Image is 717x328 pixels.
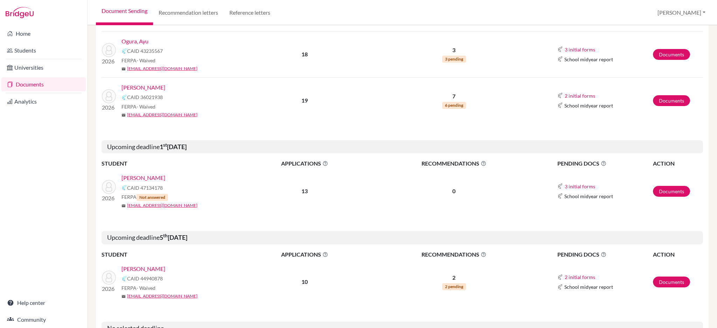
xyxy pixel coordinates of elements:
img: Kuo, Yu Hsuan [102,180,116,194]
span: 6 pending [442,102,466,109]
span: APPLICATIONS [242,250,367,259]
span: 2 pending [442,283,466,290]
span: - Waived [137,57,155,63]
button: [PERSON_NAME] [654,6,709,19]
a: [PERSON_NAME] [121,265,165,273]
a: [PERSON_NAME] [121,83,165,92]
a: Documents [653,277,690,287]
span: - Waived [137,104,155,110]
button: 3 initial forms [564,46,596,54]
button: 2 initial forms [564,273,596,281]
b: 13 [301,188,308,194]
a: Ogura, Ayu [121,37,148,46]
a: [EMAIL_ADDRESS][DOMAIN_NAME] [127,112,197,118]
img: Common App logo [121,185,127,190]
span: Not answered [137,194,168,201]
h5: Upcoming deadline [102,140,703,154]
img: Common App logo [557,193,563,199]
span: School midyear report [564,102,613,109]
p: 0 [368,187,540,195]
img: Chen, Zack [102,271,116,285]
img: Ogura, Ayu [102,43,116,57]
span: CAID 47134178 [127,184,163,191]
span: mail [121,67,126,71]
span: PENDING DOCS [557,250,652,259]
button: 2 initial forms [564,92,596,100]
b: 5 [DATE] [160,233,187,241]
th: ACTION [653,159,703,168]
a: [EMAIL_ADDRESS][DOMAIN_NAME] [127,65,197,72]
span: FERPA [121,284,155,292]
p: 3 [368,46,540,54]
b: 1 [DATE] [160,143,187,151]
a: Universities [1,61,86,75]
span: FERPA [121,57,155,64]
span: School midyear report [564,283,613,291]
img: Common App logo [557,93,563,98]
th: STUDENT [102,250,242,259]
img: Common App logo [557,183,563,189]
span: APPLICATIONS [242,159,367,168]
span: PENDING DOCS [557,159,652,168]
a: Home [1,27,86,41]
img: Common App logo [557,103,563,108]
a: Documents [653,95,690,106]
sup: th [163,233,168,238]
img: Common App logo [121,95,127,100]
a: Analytics [1,95,86,109]
span: CAID 44940878 [127,275,163,282]
span: mail [121,113,126,117]
p: 2 [368,273,540,282]
span: 3 pending [442,56,466,63]
img: Common App logo [557,274,563,280]
p: 7 [368,92,540,100]
span: FERPA [121,103,155,110]
span: mail [121,204,126,208]
p: 2026 [102,194,116,202]
a: [EMAIL_ADDRESS][DOMAIN_NAME] [127,202,197,209]
p: 2026 [102,103,116,112]
b: 19 [301,97,308,104]
p: 2026 [102,57,116,65]
img: Bridge-U [6,7,34,18]
a: [PERSON_NAME] [121,174,165,182]
h5: Upcoming deadline [102,231,703,244]
th: ACTION [653,250,703,259]
span: CAID 36021938 [127,93,163,101]
span: mail [121,294,126,299]
span: RECOMMENDATIONS [368,159,540,168]
p: 2026 [102,285,116,293]
img: Common App logo [557,56,563,62]
img: Common App logo [121,48,127,54]
sup: st [163,142,167,148]
button: 3 initial forms [564,182,596,190]
span: FERPA [121,193,168,201]
a: Documents [653,49,690,60]
img: Common App logo [121,276,127,281]
a: Documents [1,77,86,91]
a: Documents [653,186,690,197]
span: RECOMMENDATIONS [368,250,540,259]
a: Help center [1,296,86,310]
span: School midyear report [564,193,613,200]
a: [EMAIL_ADDRESS][DOMAIN_NAME] [127,293,197,299]
b: 10 [301,278,308,285]
img: Teoh, Samuel [102,89,116,103]
b: 18 [301,51,308,57]
a: Students [1,43,86,57]
a: Community [1,313,86,327]
span: - Waived [137,285,155,291]
img: Common App logo [557,47,563,52]
span: CAID 43235567 [127,47,163,55]
img: Common App logo [557,284,563,290]
span: School midyear report [564,56,613,63]
th: STUDENT [102,159,242,168]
